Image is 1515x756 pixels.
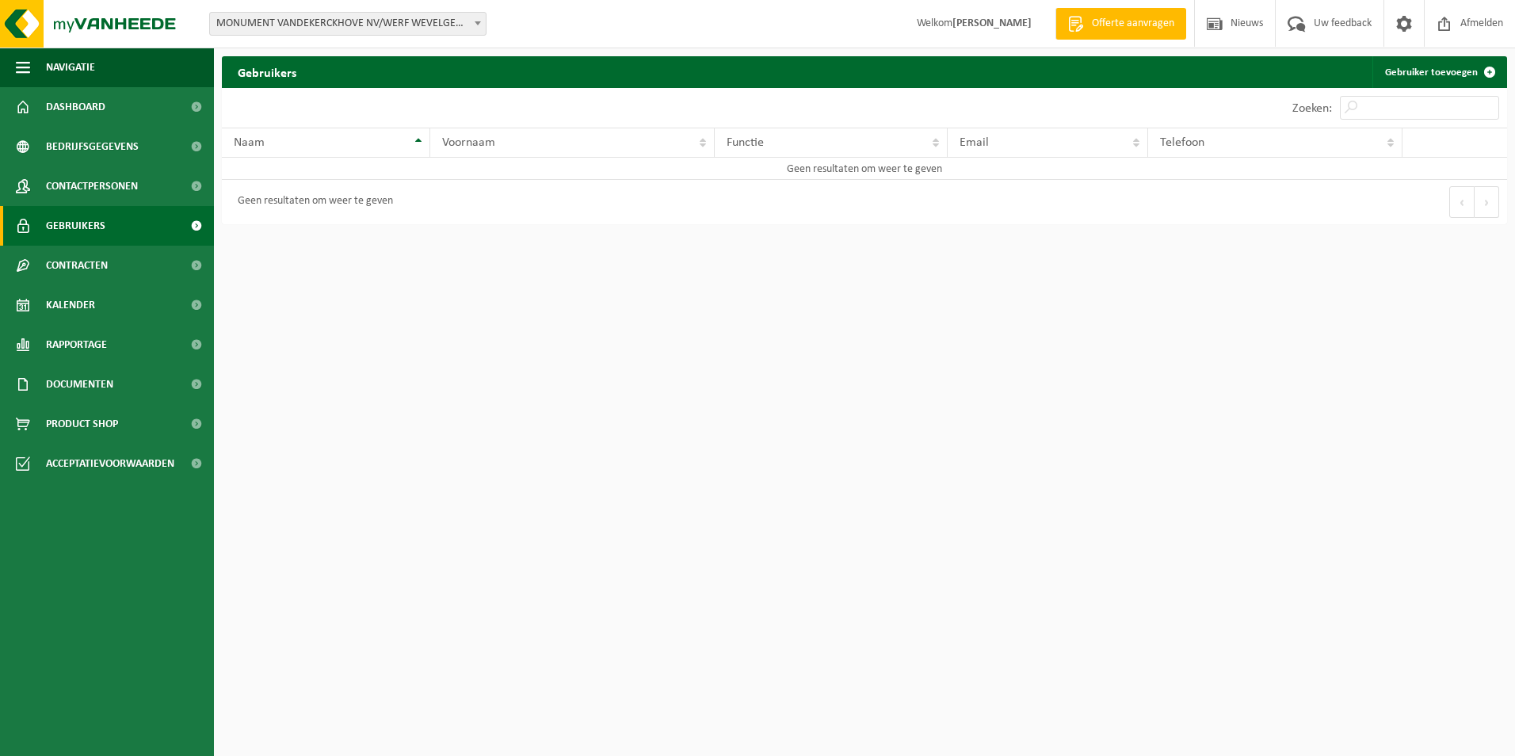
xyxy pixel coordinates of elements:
span: Naam [234,136,265,149]
span: MONUMENT VANDEKERCKHOVE NV/WERF WEVELGEM - WEVELGEM [210,13,486,35]
strong: [PERSON_NAME] [952,17,1032,29]
span: Contactpersonen [46,166,138,206]
span: Product Shop [46,404,118,444]
span: Telefoon [1160,136,1204,149]
span: Contracten [46,246,108,285]
a: Offerte aanvragen [1055,8,1186,40]
div: Geen resultaten om weer te geven [230,188,393,216]
span: Voornaam [442,136,495,149]
button: Previous [1449,186,1475,218]
span: Functie [727,136,764,149]
h2: Gebruikers [222,56,312,87]
span: Email [960,136,989,149]
span: Dashboard [46,87,105,127]
span: MONUMENT VANDEKERCKHOVE NV/WERF WEVELGEM - WEVELGEM [209,12,487,36]
td: Geen resultaten om weer te geven [222,158,1507,180]
span: Navigatie [46,48,95,87]
label: Zoeken: [1292,102,1332,115]
span: Gebruikers [46,206,105,246]
span: Offerte aanvragen [1088,16,1178,32]
a: Gebruiker toevoegen [1372,56,1505,88]
span: Documenten [46,365,113,404]
span: Acceptatievoorwaarden [46,444,174,483]
span: Rapportage [46,325,107,365]
span: Kalender [46,285,95,325]
span: Bedrijfsgegevens [46,127,139,166]
button: Next [1475,186,1499,218]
